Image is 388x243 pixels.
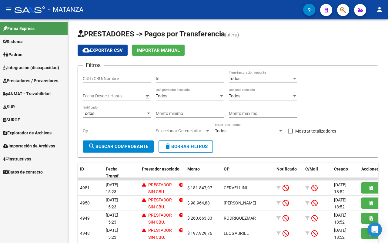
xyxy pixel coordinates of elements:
[3,103,15,110] span: SUR
[148,181,177,223] p: PRESTADOR SIN CBU. ACTUALICE LA INFORMACIÓN DEL PRESTADOR.
[3,116,20,123] span: SURGE
[334,182,346,194] span: [DATE] 18:52
[82,46,90,54] mat-icon: cloud_download
[106,213,118,224] span: [DATE] 15:23
[3,90,51,97] span: ANMAT - Trazabilidad
[332,163,359,183] datatable-header-cell: Creado
[224,216,256,221] span: RODRIGUEZMAR
[159,140,213,153] button: Borrar Filtros
[295,127,336,135] span: Mostrar totalizadores
[187,231,212,236] span: $ 197.929,76
[376,6,383,13] mat-icon: person
[80,216,90,221] span: 4949
[334,167,348,171] span: Creado
[88,143,95,150] mat-icon: search
[224,201,256,205] span: [PERSON_NAME]
[88,144,148,149] span: Buscar Comprobante
[3,64,59,71] span: Integración (discapacidad)
[187,167,200,171] span: Monto
[83,111,94,116] span: Todos
[83,93,102,99] input: Start date
[3,77,58,84] span: Prestadores / Proveedores
[137,48,180,53] span: Importar Manual
[187,201,210,205] span: $ 98.964,88
[3,156,31,162] span: Instructivos
[78,45,128,56] button: Exportar CSV
[156,128,205,133] span: Seleccionar Gerenciador
[80,185,90,190] span: 4951
[185,163,221,183] datatable-header-cell: Monto
[106,197,118,209] span: [DATE] 15:23
[82,48,123,53] span: Exportar CSV
[3,51,22,58] span: Padrón
[276,167,297,171] span: Notificado
[83,61,104,69] h3: Filtros
[106,228,118,240] span: [DATE] 15:23
[187,216,212,221] span: $ 260.663,83
[224,231,249,236] span: LEOGABRIEL
[215,128,226,133] span: Todos
[334,197,346,209] span: [DATE] 18:52
[229,93,240,98] span: Todos
[106,167,120,178] span: Fecha Transf.
[106,182,118,194] span: [DATE] 15:23
[164,143,171,150] mat-icon: delete
[224,167,229,171] span: OP
[3,25,35,32] span: Firma Express
[148,197,177,238] p: PRESTADOR SIN CBU. ACTUALICE LA INFORMACIÓN DEL PRESTADOR.
[142,167,179,171] span: Prestador asociado
[83,140,154,153] button: Buscar Comprobante
[78,163,103,183] datatable-header-cell: ID
[225,32,239,38] span: (alt+p)
[3,130,52,136] span: Explorador de Archivos
[107,93,136,99] input: End date
[139,163,185,183] datatable-header-cell: Prestador asociado
[224,185,247,190] span: CERVELLINI
[80,201,90,205] span: 4950
[132,45,185,56] button: Importar Manual
[5,6,12,13] mat-icon: menu
[305,167,318,171] span: C/Mail
[164,144,208,149] span: Borrar Filtros
[303,163,332,183] datatable-header-cell: C/Mail
[187,185,212,190] span: $ 181.847,97
[3,38,23,45] span: Sistema
[80,231,90,236] span: 4948
[3,169,43,175] span: Datos de contacto
[367,222,382,237] div: Open Intercom Messenger
[103,163,131,183] datatable-header-cell: Fecha Transf.
[334,213,346,224] span: [DATE] 18:52
[156,93,167,98] span: Todos
[48,3,83,16] span: - MATANZA
[80,167,84,171] span: ID
[334,228,346,240] span: [DATE] 18:52
[144,93,151,100] button: Open calendar
[229,76,240,81] span: Todos
[361,167,379,171] span: Acciones
[274,163,303,183] datatable-header-cell: Notificado
[78,30,225,38] span: PRESTADORES -> Pagos por Transferencia
[3,143,55,149] span: Importación de Archivos
[221,163,274,183] datatable-header-cell: OP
